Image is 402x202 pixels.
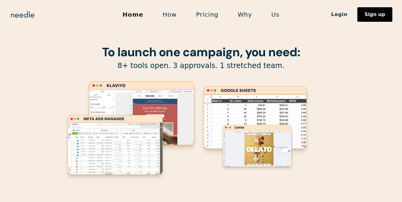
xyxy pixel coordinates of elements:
a: Us [262,8,289,21]
a: Why [228,8,262,21]
a: Pricing [186,8,228,21]
div: Sign up [365,12,385,17]
a: Home [113,8,153,21]
p: 8+ tools open. 3 approvals. 1 stretched team. [47,61,355,70]
a: Login [321,9,357,20]
strong: To launch one campaign, you need: [102,44,300,60]
a: How [153,8,187,21]
a: Sign up [357,7,392,22]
